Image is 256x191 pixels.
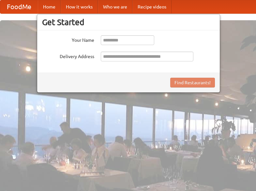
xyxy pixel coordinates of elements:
[61,0,98,13] a: How it works
[42,35,94,43] label: Your Name
[132,0,172,13] a: Recipe videos
[42,52,94,60] label: Delivery Address
[38,0,61,13] a: Home
[42,17,215,27] h3: Get Started
[98,0,132,13] a: Who we are
[170,78,215,88] button: Find Restaurants!
[0,0,38,13] a: FoodMe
